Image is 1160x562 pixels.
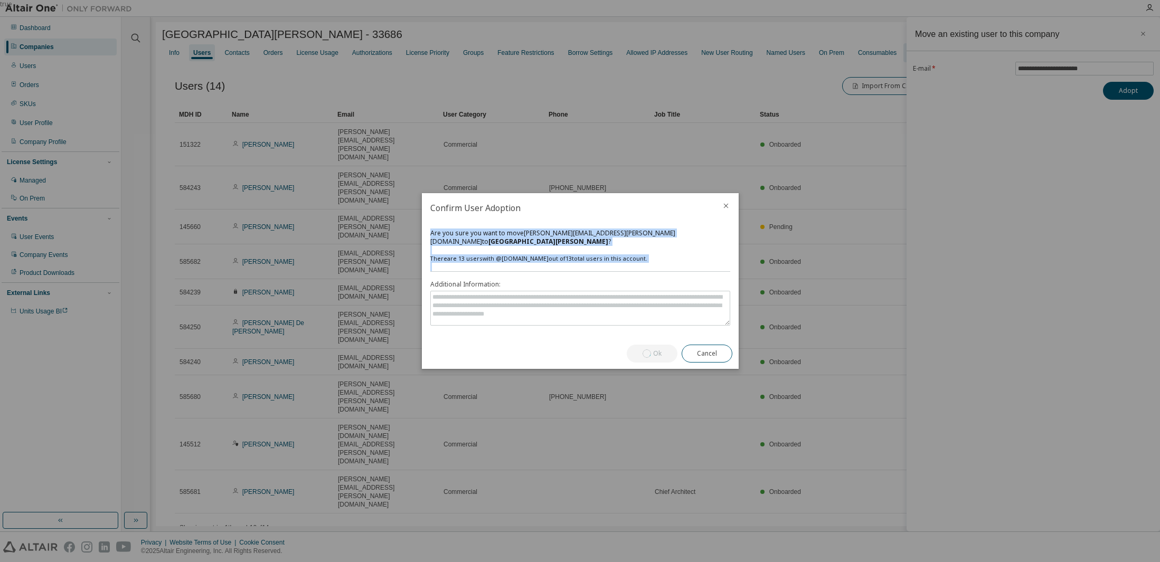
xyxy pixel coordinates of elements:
[422,193,713,223] h2: Confirm User Adoption
[430,254,730,263] div: There are 13 users with @ [DOMAIN_NAME] out of 13 total users in this account.
[722,202,730,210] button: close
[430,229,730,246] div: Are you sure you want to move [PERSON_NAME][EMAIL_ADDRESS][PERSON_NAME][DOMAIN_NAME] to ?
[682,345,732,363] button: Cancel
[488,237,608,246] strong: [GEOGRAPHIC_DATA][PERSON_NAME]
[430,280,730,289] label: Additional Information:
